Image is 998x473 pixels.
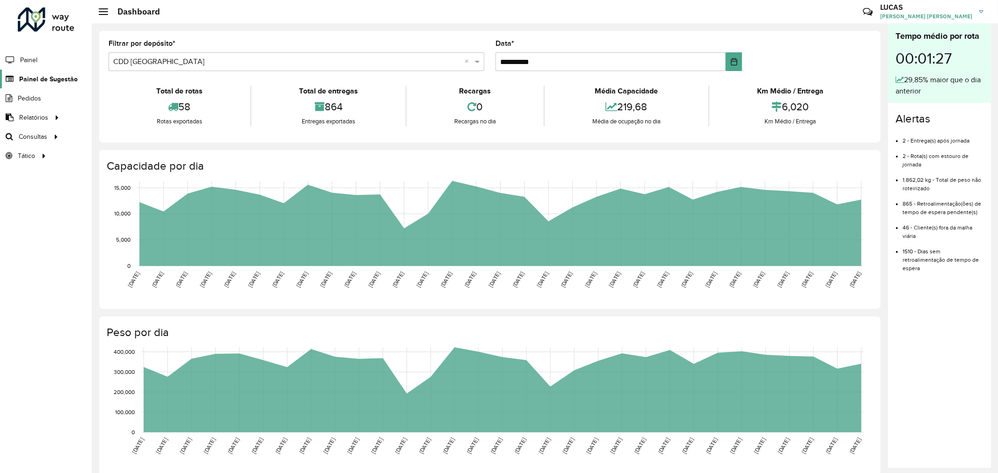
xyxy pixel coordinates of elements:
[254,86,403,97] div: Total de entregas
[728,271,742,288] text: [DATE]
[464,271,477,288] text: [DATE]
[247,271,261,288] text: [DATE]
[824,437,838,455] text: [DATE]
[114,349,135,355] text: 400,000
[903,240,983,272] li: 1510 - Dias sem retroalimentação de tempo de espera
[19,132,47,142] span: Consultas
[114,211,131,217] text: 10,000
[199,271,212,288] text: [DATE]
[896,112,983,126] h4: Alertas
[633,437,647,455] text: [DATE]
[488,271,501,288] text: [DATE]
[114,389,135,395] text: 200,000
[155,437,168,455] text: [DATE]
[111,117,248,126] div: Rotas exportadas
[896,74,983,97] div: 29,85% maior que o dia anterior
[880,12,972,21] span: [PERSON_NAME] [PERSON_NAME]
[409,97,541,117] div: 0
[127,271,140,288] text: [DATE]
[712,97,869,117] div: 6,020
[391,271,405,288] text: [DATE]
[367,271,381,288] text: [DATE]
[18,151,35,161] span: Tático
[111,86,248,97] div: Total de rotas
[127,263,131,269] text: 0
[848,271,862,288] text: [DATE]
[584,271,597,288] text: [DATE]
[848,437,862,455] text: [DATE]
[753,437,766,455] text: [DATE]
[824,271,838,288] text: [DATE]
[254,117,403,126] div: Entregas exportadas
[409,117,541,126] div: Recargas no dia
[274,437,288,455] text: [DATE]
[179,437,192,455] text: [DATE]
[131,437,145,455] text: [DATE]
[109,38,175,49] label: Filtrar por depósito
[609,437,623,455] text: [DATE]
[608,271,621,288] text: [DATE]
[18,93,41,103] span: Pedidos
[903,169,983,193] li: 1.862,02 kg - Total de peso não roteirizado
[19,74,78,84] span: Painel de Sugestão
[903,193,983,216] li: 865 - Retroalimentação(ões) de tempo de espera pendente(s)
[108,7,160,17] h2: Dashboard
[370,437,384,455] text: [DATE]
[705,437,719,455] text: [DATE]
[415,271,429,288] text: [DATE]
[114,369,135,375] text: 300,000
[295,271,309,288] text: [DATE]
[346,437,360,455] text: [DATE]
[439,271,453,288] text: [DATE]
[223,271,236,288] text: [DATE]
[116,236,131,243] text: 5,000
[495,38,514,49] label: Data
[547,117,706,126] div: Média de ocupação no dia
[442,437,455,455] text: [DATE]
[20,55,37,65] span: Painel
[203,437,216,455] text: [DATE]
[254,97,403,117] div: 864
[107,159,871,173] h4: Capacidade por dia
[903,145,983,169] li: 2 - Rota(s) com estouro de jornada
[903,216,983,240] li: 46 - Cliente(s) fora da malha viária
[271,271,284,288] text: [DATE]
[465,56,473,67] span: Clear all
[896,43,983,74] div: 00:01:27
[680,271,693,288] text: [DATE]
[560,271,573,288] text: [DATE]
[585,437,599,455] text: [DATE]
[712,86,869,97] div: Km Médio / Entrega
[752,271,766,288] text: [DATE]
[115,409,135,415] text: 100,000
[777,437,790,455] text: [DATE]
[489,437,503,455] text: [DATE]
[319,271,333,288] text: [DATE]
[656,271,670,288] text: [DATE]
[114,185,131,191] text: 15,000
[632,271,646,288] text: [DATE]
[298,437,312,455] text: [DATE]
[250,437,264,455] text: [DATE]
[536,271,549,288] text: [DATE]
[394,437,408,455] text: [DATE]
[657,437,670,455] text: [DATE]
[409,86,541,97] div: Recargas
[514,437,527,455] text: [DATE]
[712,117,869,126] div: Km Médio / Entrega
[801,437,814,455] text: [DATE]
[800,271,814,288] text: [DATE]
[729,437,743,455] text: [DATE]
[322,437,336,455] text: [DATE]
[111,97,248,117] div: 58
[681,437,694,455] text: [DATE]
[175,271,188,288] text: [DATE]
[538,437,551,455] text: [DATE]
[704,271,718,288] text: [DATE]
[343,271,357,288] text: [DATE]
[880,3,972,12] h3: LUCAS
[858,2,878,22] a: Contato Rápido
[19,113,48,122] span: Relatórios
[226,437,240,455] text: [DATE]
[726,52,742,71] button: Choose Date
